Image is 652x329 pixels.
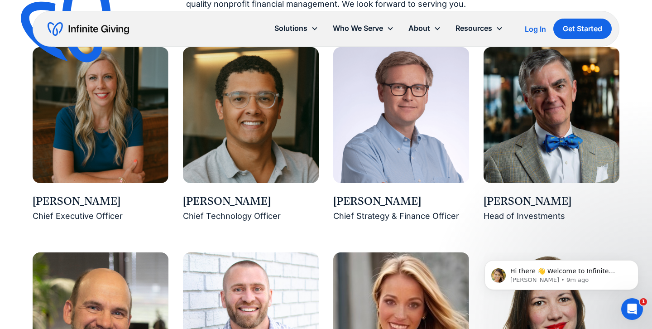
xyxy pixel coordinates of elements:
div: [PERSON_NAME] [333,194,469,209]
a: Get Started [553,19,612,39]
div: Resources [448,19,510,38]
div: Who We Serve [326,19,401,38]
div: [PERSON_NAME] [33,194,168,209]
iframe: Intercom live chat [621,298,643,320]
div: Chief Executive Officer [33,209,168,223]
div: About [408,22,430,34]
div: Head of Investments [484,209,619,223]
div: Log In [525,25,546,33]
div: [PERSON_NAME] [183,194,319,209]
div: Chief Technology Officer [183,209,319,223]
span: 1 [640,298,647,305]
a: Log In [525,24,546,34]
div: Solutions [274,22,307,34]
div: Who We Serve [333,22,383,34]
a: home [48,22,129,36]
div: Solutions [267,19,326,38]
div: Resources [455,22,492,34]
div: [PERSON_NAME] [484,194,619,209]
iframe: Intercom notifications message [471,241,652,305]
div: About [401,19,448,38]
div: Chief Strategy & Finance Officer [333,209,469,223]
